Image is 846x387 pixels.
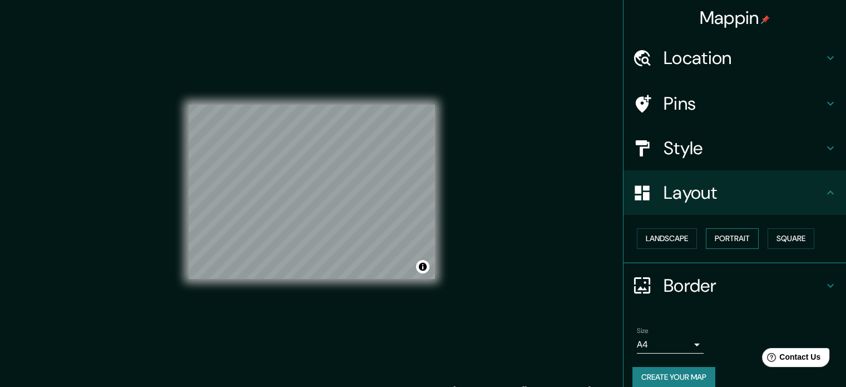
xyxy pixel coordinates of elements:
[664,182,824,204] h4: Layout
[637,336,704,354] div: A4
[761,15,770,24] img: pin-icon.png
[706,228,759,249] button: Portrait
[624,36,846,80] div: Location
[664,47,824,69] h4: Location
[664,275,824,297] h4: Border
[637,326,649,335] label: Size
[189,105,435,279] canvas: Map
[624,81,846,126] div: Pins
[747,344,834,375] iframe: Help widget launcher
[664,137,824,159] h4: Style
[664,92,824,115] h4: Pins
[624,126,846,170] div: Style
[624,170,846,215] div: Layout
[637,228,697,249] button: Landscape
[416,260,429,273] button: Toggle attribution
[768,228,814,249] button: Square
[624,263,846,308] div: Border
[700,7,770,29] h4: Mappin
